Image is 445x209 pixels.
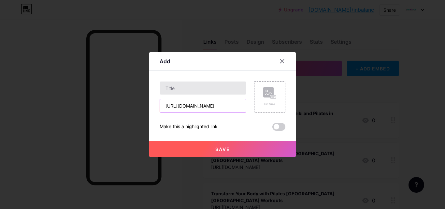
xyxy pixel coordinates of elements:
input: URL [160,99,246,112]
button: Save [149,141,296,157]
div: Add [160,57,170,65]
input: Title [160,82,246,95]
div: Picture [263,102,276,107]
div: Make this a highlighted link [160,123,218,131]
span: Save [215,146,230,152]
